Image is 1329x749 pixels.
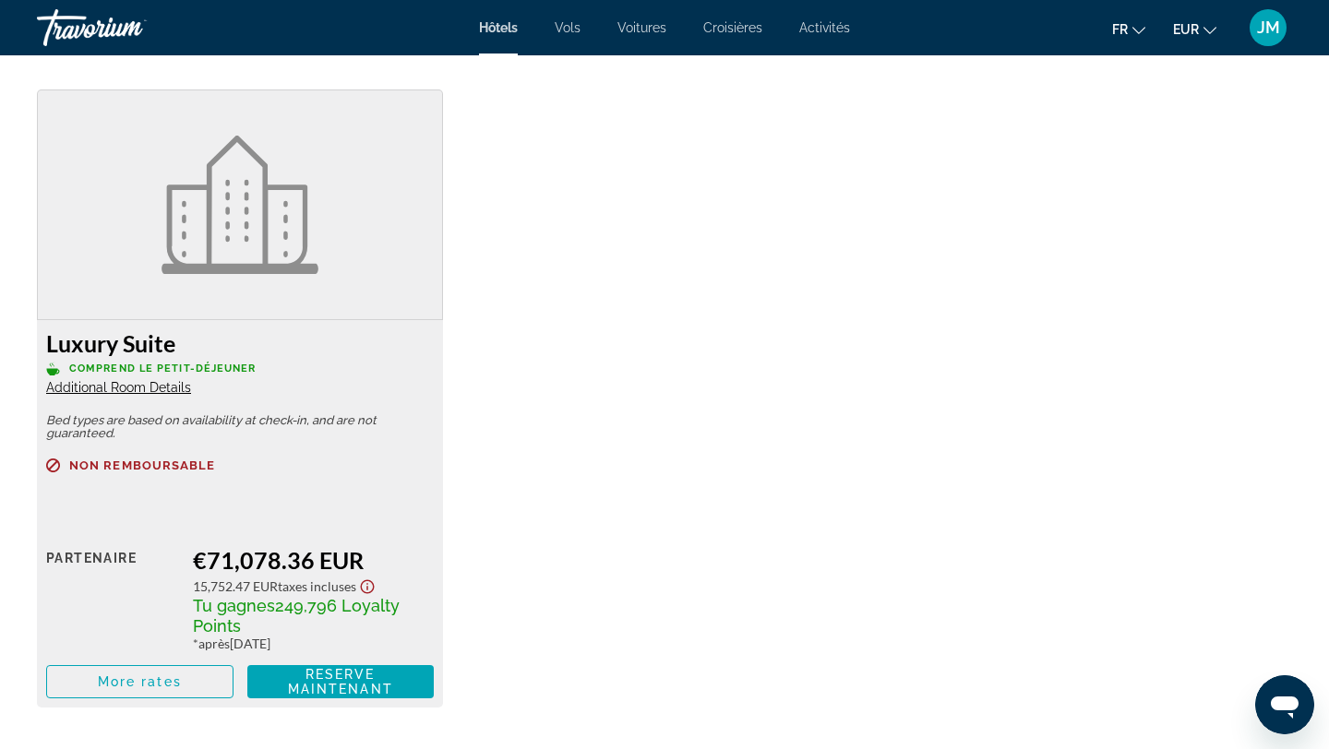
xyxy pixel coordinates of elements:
img: Luxury Suite [162,136,318,274]
button: More rates [46,665,233,698]
button: Reserve maintenant [247,665,435,698]
span: 249,796 Loyalty Points [193,596,400,636]
button: Change language [1112,16,1145,42]
span: fr [1112,22,1128,37]
a: Travorium [37,4,221,52]
p: Bed types are based on availability at check-in, and are not guaranteed. [46,414,434,440]
a: Vols [555,20,581,35]
span: JM [1257,18,1280,37]
span: EUR [1173,22,1199,37]
a: Croisières [703,20,762,35]
h3: Luxury Suite [46,329,434,357]
a: Activités [799,20,850,35]
span: Taxes incluses [278,578,356,594]
span: Comprend le petit-déjeuner [69,363,257,374]
div: * [DATE] [193,636,434,651]
button: Change currency [1173,16,1216,42]
span: More rates [98,674,182,689]
button: User Menu [1244,8,1292,47]
span: Tu gagnes [193,596,275,615]
div: Partenaire [46,546,179,651]
span: Non remboursable [69,459,216,471]
a: Voitures [617,20,666,35]
button: Show Taxes and Fees disclaimer [356,574,378,595]
a: Hôtels [479,20,518,35]
span: Additional Room Details [46,380,191,395]
iframe: Bouton de lancement de la fenêtre de messagerie [1255,675,1314,734]
span: Reserve maintenant [288,667,393,696]
span: après [198,636,230,651]
div: €71,078.36 EUR [193,546,434,574]
span: 15,752.47 EUR [193,578,278,594]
